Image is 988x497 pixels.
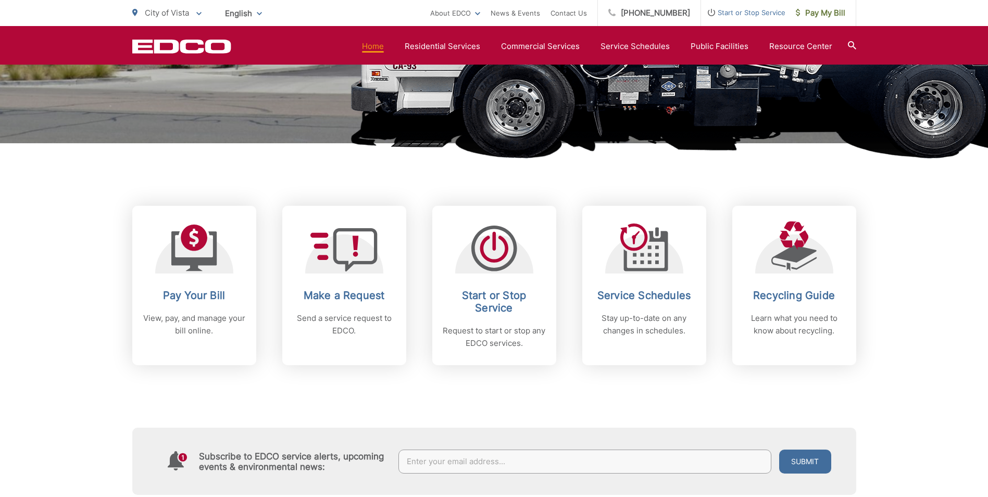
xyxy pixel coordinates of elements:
span: English [217,4,270,22]
p: Request to start or stop any EDCO services. [443,325,546,350]
a: Resource Center [769,40,832,53]
h2: Service Schedules [593,289,696,302]
a: About EDCO [430,7,480,19]
p: Learn what you need to know about recycling. [743,312,846,337]
a: Contact Us [551,7,587,19]
a: EDCD logo. Return to the homepage. [132,39,231,54]
a: Pay Your Bill View, pay, and manage your bill online. [132,206,256,365]
h2: Recycling Guide [743,289,846,302]
input: Enter your email address... [398,450,771,474]
a: Commercial Services [501,40,580,53]
a: Public Facilities [691,40,748,53]
h4: Subscribe to EDCO service alerts, upcoming events & environmental news: [199,451,389,472]
h2: Start or Stop Service [443,289,546,314]
a: Make a Request Send a service request to EDCO. [282,206,406,365]
button: Submit [779,450,831,474]
a: Home [362,40,384,53]
a: Service Schedules [601,40,670,53]
a: Recycling Guide Learn what you need to know about recycling. [732,206,856,365]
p: View, pay, and manage your bill online. [143,312,246,337]
p: Stay up-to-date on any changes in schedules. [593,312,696,337]
a: Service Schedules Stay up-to-date on any changes in schedules. [582,206,706,365]
h2: Make a Request [293,289,396,302]
a: News & Events [491,7,540,19]
p: Send a service request to EDCO. [293,312,396,337]
a: Residential Services [405,40,480,53]
span: Pay My Bill [796,7,845,19]
span: City of Vista [145,8,189,18]
h2: Pay Your Bill [143,289,246,302]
